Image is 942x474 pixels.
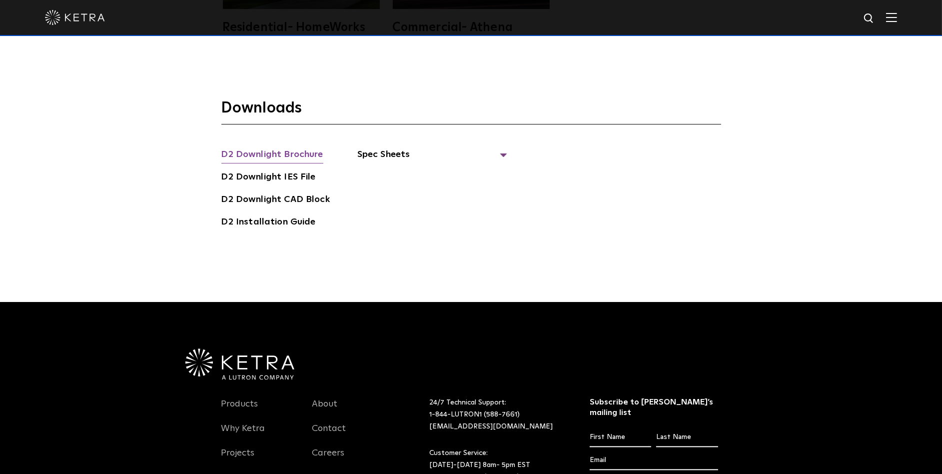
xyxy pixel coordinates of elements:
input: Last Name [656,428,718,447]
a: 1-844-LUTRON1 (588-7661) [429,411,520,418]
a: D2 Downlight Brochure [221,147,323,163]
h3: Downloads [221,98,721,124]
a: [EMAIL_ADDRESS][DOMAIN_NAME] [429,423,553,430]
span: Spec Sheets [357,147,507,169]
a: Projects [221,447,255,470]
input: First Name [590,428,651,447]
a: Contact [312,423,346,446]
img: Ketra-aLutronCo_White_RGB [185,348,294,379]
img: Hamburger%20Nav.svg [886,12,897,22]
a: Why Ketra [221,423,265,446]
a: D2 Downlight IES File [221,170,316,186]
img: ketra-logo-2019-white [45,10,105,25]
p: 24/7 Technical Support: [429,397,565,432]
a: About [312,398,337,421]
a: Products [221,398,258,421]
a: Careers [312,447,344,470]
img: search icon [863,12,876,25]
a: D2 Downlight CAD Block [221,192,330,208]
h3: Subscribe to [PERSON_NAME]’s mailing list [590,397,718,418]
a: D2 Installation Guide [221,215,316,231]
input: Email [590,451,718,470]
